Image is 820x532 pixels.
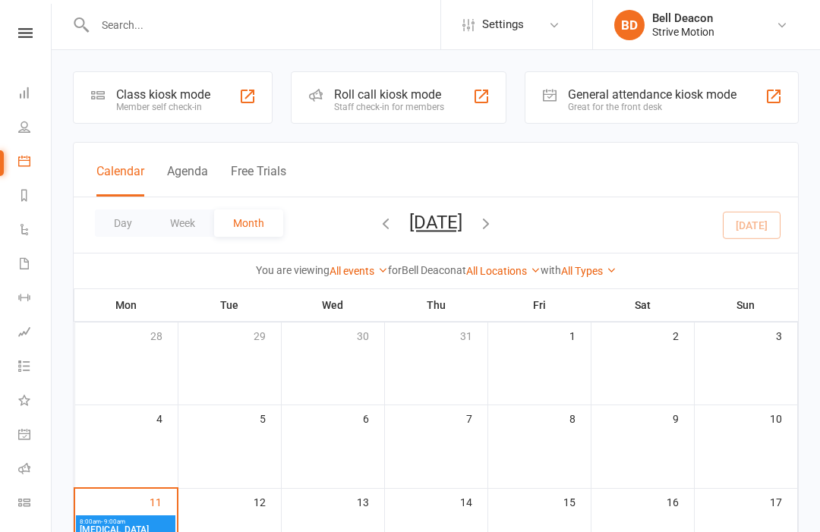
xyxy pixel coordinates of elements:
[673,323,694,348] div: 2
[591,289,694,321] th: Sat
[384,289,487,321] th: Thu
[260,405,281,430] div: 5
[667,489,694,514] div: 16
[694,289,798,321] th: Sun
[561,265,617,277] a: All Types
[150,323,178,348] div: 28
[254,489,281,514] div: 12
[96,164,144,197] button: Calendar
[569,405,591,430] div: 8
[460,323,487,348] div: 31
[770,489,797,514] div: 17
[214,209,283,237] button: Month
[18,385,52,419] a: What's New
[482,8,524,42] span: Settings
[776,323,797,348] div: 3
[150,489,177,514] div: 11
[178,289,281,321] th: Tue
[334,102,444,112] div: Staff check-in for members
[18,453,52,487] a: Roll call kiosk mode
[541,264,561,276] strong: with
[466,265,541,277] a: All Locations
[95,209,151,237] button: Day
[357,489,384,514] div: 13
[460,489,487,514] div: 14
[568,102,736,112] div: Great for the front desk
[652,11,714,25] div: Bell Deacon
[770,405,797,430] div: 10
[402,264,456,276] strong: Bell Deacon
[156,405,178,430] div: 4
[167,164,208,197] button: Agenda
[18,316,52,351] a: Assessments
[18,146,52,180] a: Calendar
[18,487,52,521] a: Class kiosk mode
[456,264,466,276] strong: at
[281,289,384,321] th: Wed
[256,264,330,276] strong: You are viewing
[18,77,52,112] a: Dashboard
[254,323,281,348] div: 29
[151,209,214,237] button: Week
[563,489,591,514] div: 15
[116,87,210,102] div: Class kiosk mode
[330,265,388,277] a: All events
[18,112,52,146] a: People
[334,87,444,102] div: Roll call kiosk mode
[388,264,402,276] strong: for
[363,405,384,430] div: 6
[487,289,591,321] th: Fri
[18,419,52,453] a: General attendance kiosk mode
[568,87,736,102] div: General attendance kiosk mode
[614,10,645,40] div: BD
[74,289,178,321] th: Mon
[569,323,591,348] div: 1
[466,405,487,430] div: 7
[652,25,714,39] div: Strive Motion
[231,164,286,197] button: Free Trials
[673,405,694,430] div: 9
[116,102,210,112] div: Member self check-in
[79,518,172,525] span: 8:00am
[18,180,52,214] a: Reports
[357,323,384,348] div: 30
[101,518,125,525] span: - 9:00am
[409,212,462,233] button: [DATE]
[90,14,440,36] input: Search...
